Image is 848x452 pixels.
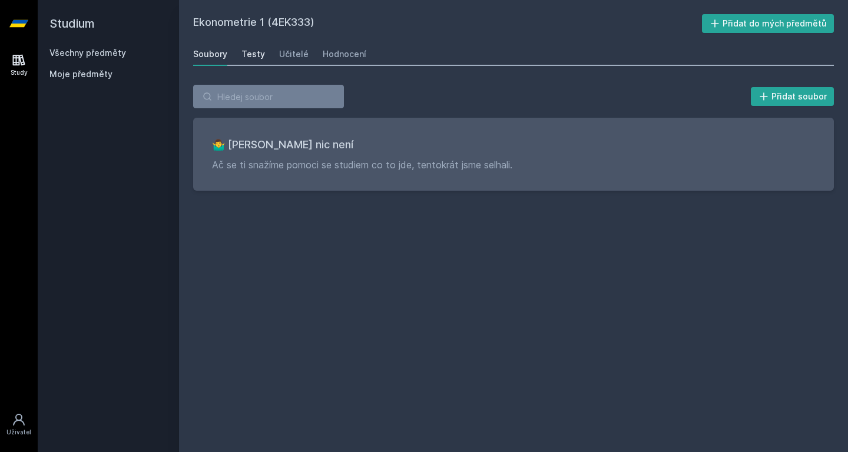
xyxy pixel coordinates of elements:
a: Soubory [193,42,227,66]
a: Study [2,47,35,83]
a: Učitelé [279,42,309,66]
div: Soubory [193,48,227,60]
span: Moje předměty [49,68,112,80]
div: Uživatel [6,428,31,437]
button: Přidat soubor [751,87,834,106]
input: Hledej soubor [193,85,344,108]
h3: 🤷‍♂️ [PERSON_NAME] nic není [212,137,815,153]
a: Uživatel [2,407,35,443]
a: Všechny předměty [49,48,126,58]
div: Testy [241,48,265,60]
h2: Ekonometrie 1 (4EK333) [193,14,702,33]
button: Přidat do mých předmětů [702,14,834,33]
div: Učitelé [279,48,309,60]
div: Hodnocení [323,48,366,60]
p: Ač se ti snažíme pomoci se studiem co to jde, tentokrát jsme selhali. [212,158,815,172]
a: Testy [241,42,265,66]
div: Study [11,68,28,77]
a: Hodnocení [323,42,366,66]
